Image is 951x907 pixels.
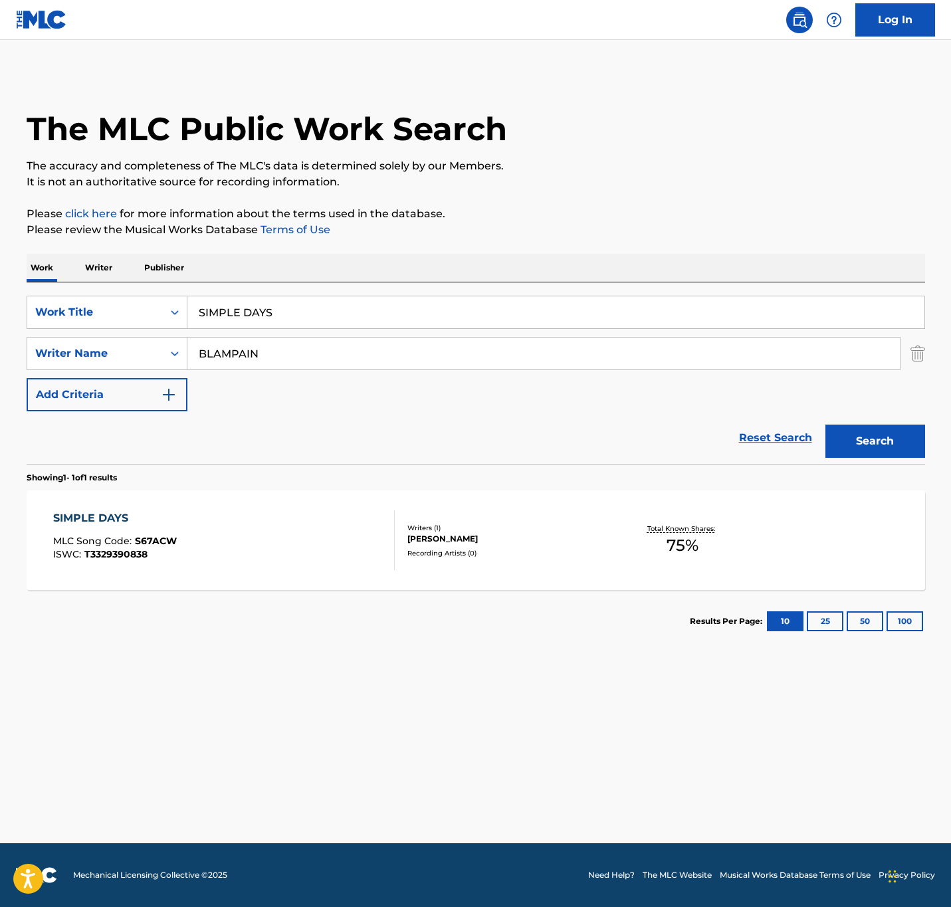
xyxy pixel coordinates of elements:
[807,611,843,631] button: 25
[885,843,951,907] iframe: Chat Widget
[35,346,155,361] div: Writer Name
[27,109,507,149] h1: The MLC Public Work Search
[786,7,813,33] a: Public Search
[27,158,925,174] p: The accuracy and completeness of The MLC's data is determined solely by our Members.
[35,304,155,320] div: Work Title
[53,510,177,526] div: SIMPLE DAYS
[821,7,847,33] div: Help
[140,254,188,282] p: Publisher
[792,12,807,28] img: search
[826,12,842,28] img: help
[65,207,117,220] a: click here
[73,869,227,881] span: Mechanical Licensing Collective © 2025
[27,472,117,484] p: Showing 1 - 1 of 1 results
[27,222,925,238] p: Please review the Musical Works Database
[27,378,187,411] button: Add Criteria
[889,857,897,896] div: Drag
[84,548,148,560] span: T3329390838
[910,337,925,370] img: Delete Criterion
[27,174,925,190] p: It is not an authoritative source for recording information.
[16,10,67,29] img: MLC Logo
[879,869,935,881] a: Privacy Policy
[690,615,766,627] p: Results Per Page:
[16,867,57,883] img: logo
[27,490,925,590] a: SIMPLE DAYSMLC Song Code:S67ACWISWC:T3329390838Writers (1)[PERSON_NAME]Recording Artists (0)Total...
[720,869,871,881] a: Musical Works Database Terms of Use
[643,869,712,881] a: The MLC Website
[647,524,718,534] p: Total Known Shares:
[667,534,698,557] span: 75 %
[161,387,177,403] img: 9d2ae6d4665cec9f34b9.svg
[81,254,116,282] p: Writer
[732,423,819,453] a: Reset Search
[258,223,330,236] a: Terms of Use
[27,296,925,464] form: Search Form
[847,611,883,631] button: 50
[27,206,925,222] p: Please for more information about the terms used in the database.
[855,3,935,37] a: Log In
[407,533,608,545] div: [PERSON_NAME]
[887,611,923,631] button: 100
[135,535,177,547] span: S67ACW
[767,611,803,631] button: 10
[53,548,84,560] span: ISWC :
[407,523,608,533] div: Writers ( 1 )
[53,535,135,547] span: MLC Song Code :
[588,869,635,881] a: Need Help?
[27,254,57,282] p: Work
[407,548,608,558] div: Recording Artists ( 0 )
[825,425,925,458] button: Search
